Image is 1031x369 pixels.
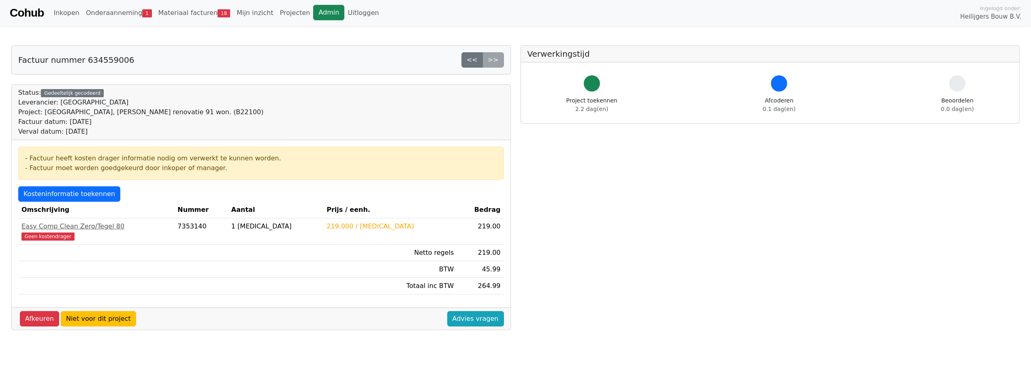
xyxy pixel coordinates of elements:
[344,5,382,21] a: Uitloggen
[218,9,230,17] span: 18
[461,52,483,68] a: <<
[763,96,796,113] div: Afcoderen
[61,311,136,326] a: Niet voor dit project
[18,127,263,137] div: Verval datum: [DATE]
[941,106,974,112] span: 0.0 dag(en)
[18,107,263,117] div: Project: [GEOGRAPHIC_DATA], [PERSON_NAME] renovatie 91 won. (B22100)
[980,4,1021,12] span: Ingelogd onder:
[575,106,608,112] span: 2.2 dag(en)
[527,49,1013,59] h5: Verwerkingstijd
[83,5,155,21] a: Onderaanneming1
[457,218,504,245] td: 219.00
[18,186,120,202] a: Kosteninformatie toekennen
[174,202,228,218] th: Nummer
[457,202,504,218] th: Bedrag
[323,261,457,278] td: BTW
[277,5,314,21] a: Projecten
[233,5,277,21] a: Mijn inzicht
[18,88,263,137] div: Status:
[323,202,457,218] th: Prijs / eenh.
[960,12,1021,21] span: Heilijgers Bouw B.V.
[447,311,504,326] a: Advies vragen
[10,3,44,23] a: Cohub
[25,163,497,173] div: - Factuur moet worden goedgekeurd door inkoper of manager.
[327,222,454,231] div: 219.000 / [MEDICAL_DATA]
[41,89,104,97] div: Gedeeltelijk gecodeerd
[21,222,171,241] a: Easy Comp Clean Zero/Tegel 80Geen kostendrager
[18,117,263,127] div: Factuur datum: [DATE]
[21,232,75,241] span: Geen kostendrager
[228,202,323,218] th: Aantal
[323,278,457,294] td: Totaal inc BTW
[21,222,171,231] div: Easy Comp Clean Zero/Tegel 80
[50,5,82,21] a: Inkopen
[313,5,344,20] a: Admin
[941,96,974,113] div: Beoordelen
[457,278,504,294] td: 264.99
[18,98,263,107] div: Leverancier: [GEOGRAPHIC_DATA]
[142,9,152,17] span: 1
[18,55,134,65] h5: Factuur nummer 634559006
[457,245,504,261] td: 219.00
[457,261,504,278] td: 45.99
[174,218,228,245] td: 7353140
[25,154,497,163] div: - Factuur heeft kosten drager informatie nodig om verwerkt te kunnen worden.
[155,5,234,21] a: Materiaal facturen18
[231,222,320,231] div: 1 [MEDICAL_DATA]
[18,202,174,218] th: Omschrijving
[323,245,457,261] td: Netto regels
[763,106,796,112] span: 0.1 dag(en)
[566,96,617,113] div: Project toekennen
[20,311,59,326] a: Afkeuren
